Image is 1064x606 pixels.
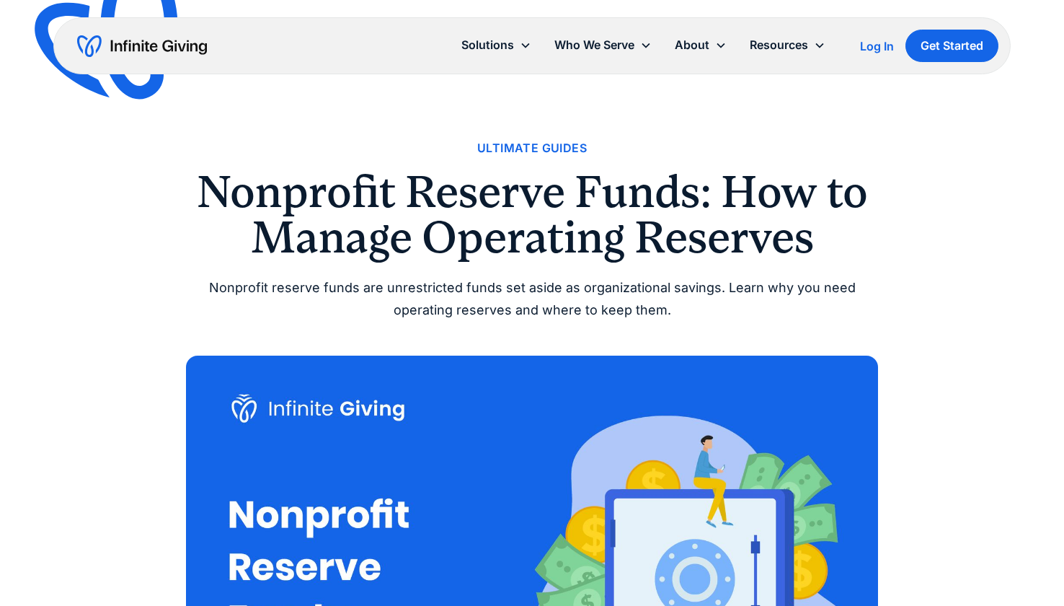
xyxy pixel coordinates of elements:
div: Who We Serve [543,30,663,61]
h1: Nonprofit Reserve Funds: How to Manage Operating Reserves [186,170,878,260]
a: Log In [860,38,894,55]
a: Ultimate Guides [477,139,587,158]
a: Get Started [905,30,998,62]
div: About [675,35,709,55]
div: Nonprofit reserve funds are unrestricted funds set aside as organizational savings. Learn why you... [186,277,878,321]
div: Resources [738,30,837,61]
a: home [77,35,207,58]
div: Resources [750,35,808,55]
div: Solutions [450,30,543,61]
div: Solutions [461,35,514,55]
div: About [663,30,738,61]
div: Who We Serve [554,35,634,55]
div: Log In [860,40,894,52]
